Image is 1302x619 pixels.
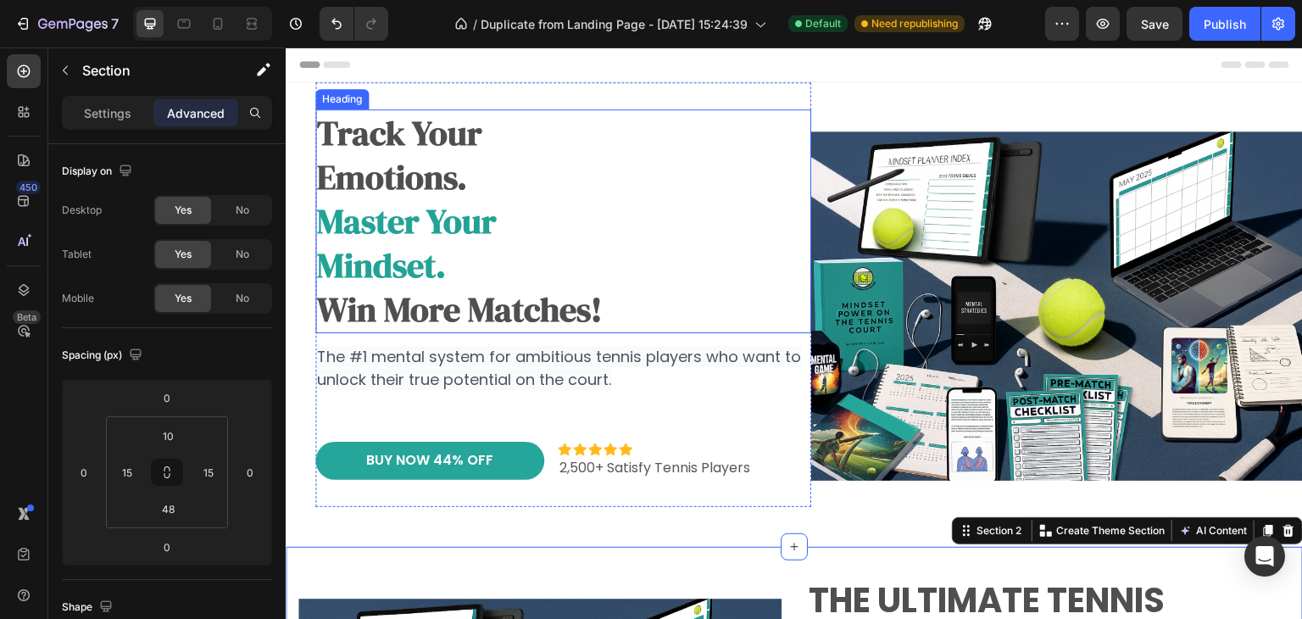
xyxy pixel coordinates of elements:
[526,61,1021,433] img: gempages_542217260580733860-3bbbd70c-b8fc-4f36-80df-54746137ce44.png
[111,14,119,34] p: 7
[62,596,116,619] div: Shape
[175,247,192,262] span: Yes
[237,460,263,485] input: 0
[1244,536,1285,577] div: Open Intercom Messenger
[167,104,225,122] p: Advanced
[236,247,249,262] span: No
[320,7,388,41] div: Undo/Redo
[871,16,958,31] span: Need republishing
[236,203,249,218] span: No
[771,476,879,491] p: Create Theme Section
[62,344,146,367] div: Spacing (px)
[1204,15,1246,33] div: Publish
[16,181,41,194] div: 450
[151,496,185,521] input: 48px
[150,385,184,410] input: 0
[1127,7,1182,41] button: Save
[62,160,136,183] div: Display on
[1189,7,1260,41] button: Publish
[890,473,965,494] button: AI Content
[151,423,185,449] input: 10px
[114,460,140,485] input: 15px
[196,460,221,485] input: 15px
[286,47,1302,619] iframe: Design area
[150,534,184,560] input: 0
[481,15,748,33] span: Duplicate from Landing Page - [DATE] 15:24:39
[236,291,249,306] span: No
[687,476,739,491] div: Section 2
[175,203,192,218] span: Yes
[805,16,841,31] span: Default
[62,291,94,306] div: Mobile
[7,7,126,41] button: 7
[71,460,97,485] input: 0
[82,60,221,81] p: Section
[175,291,192,306] span: Yes
[1141,17,1169,31] span: Save
[84,104,131,122] p: Settings
[473,15,477,33] span: /
[62,203,102,218] div: Desktop
[13,310,41,324] div: Beta
[62,247,92,262] div: Tablet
